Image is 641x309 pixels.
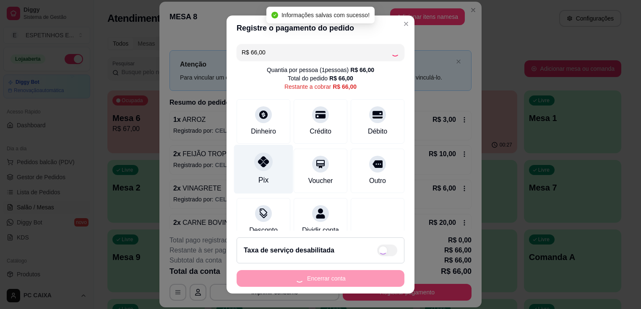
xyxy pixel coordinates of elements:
button: Close [399,17,413,31]
div: Desconto [249,225,278,235]
div: Outro [369,176,386,186]
div: Crédito [310,126,331,136]
header: Registre o pagamento do pedido [227,15,414,41]
span: Informações salvas com sucesso! [281,12,370,18]
div: R$ 66,00 [333,82,357,91]
input: Ex.: hambúrguer de cordeiro [242,44,391,61]
div: Total do pedido [288,74,353,82]
div: Dividir conta [302,225,339,235]
div: Restante a cobrar [284,82,357,91]
div: Dinheiro [251,126,276,136]
h2: Taxa de serviço desabilitada [244,245,334,255]
div: Quantia por pessoa ( 1 pessoas) [267,66,374,74]
div: Loading [391,48,399,57]
span: check-circle [271,12,278,18]
div: R$ 66,00 [350,66,374,74]
div: R$ 66,00 [329,74,353,82]
div: Voucher [308,176,333,186]
div: Débito [368,126,387,136]
div: Pix [258,175,268,185]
